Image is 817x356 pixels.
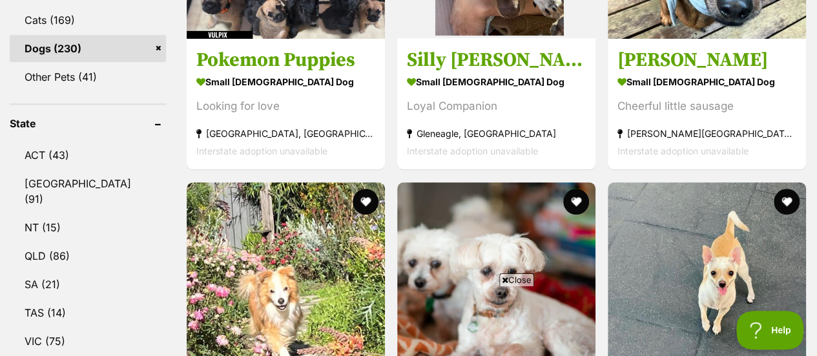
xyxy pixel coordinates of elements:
div: Looking for love [196,98,375,116]
div: Loyal Companion [407,98,586,116]
strong: [PERSON_NAME][GEOGRAPHIC_DATA], [GEOGRAPHIC_DATA] [617,125,796,143]
button: favourite [563,189,589,215]
a: SA (21) [10,271,166,298]
a: Other Pets (41) [10,63,166,90]
a: QLD (86) [10,242,166,269]
strong: small [DEMOGRAPHIC_DATA] Dog [617,73,796,92]
a: NT (15) [10,214,166,241]
img: https://img.kwcdn.com/product/fancy/eae2b842-a390-4f42-995d-21f2bd7133bb.jpg?imageMogr2/strip/siz... [99,131,194,258]
h3: [PERSON_NAME] [617,48,796,73]
button: favourite [774,189,800,215]
h3: Silly [PERSON_NAME] [407,48,586,73]
a: Dogs (230) [10,35,166,62]
a: [PERSON_NAME] small [DEMOGRAPHIC_DATA] Dog Cheerful little sausage [PERSON_NAME][GEOGRAPHIC_DATA]... [608,39,806,170]
a: VIC (75) [10,328,166,355]
strong: small [DEMOGRAPHIC_DATA] Dog [407,73,586,92]
span: Interstate adoption unavailable [617,146,749,157]
a: [GEOGRAPHIC_DATA] (91) [10,170,166,213]
img: https://img.kwcdn.com/product/fancy/b2060500-29d7-4d16-b9b6-dee0f808078c.jpg?imageMogr2/strip/siz... [99,131,194,258]
span: Close [499,273,534,286]
a: ACT (43) [10,141,166,169]
div: Cheerful little sausage [617,98,796,116]
strong: small [DEMOGRAPHIC_DATA] Dog [196,73,375,92]
strong: Gleneagle, [GEOGRAPHIC_DATA] [407,125,586,143]
span: Interstate adoption unavailable [196,146,327,157]
a: Silly [PERSON_NAME] small [DEMOGRAPHIC_DATA] Dog Loyal Companion Gleneagle, [GEOGRAPHIC_DATA] Int... [397,39,595,170]
a: Cats (169) [10,6,166,34]
h3: Pokemon Puppies [196,48,375,73]
iframe: Help Scout Beacon - Open [736,311,804,350]
button: favourite [353,189,378,215]
strong: [GEOGRAPHIC_DATA], [GEOGRAPHIC_DATA] [196,125,375,143]
header: State [10,118,166,129]
span: Interstate adoption unavailable [407,146,538,157]
a: TAS (14) [10,299,166,326]
a: Pokemon Puppies small [DEMOGRAPHIC_DATA] Dog Looking for love [GEOGRAPHIC_DATA], [GEOGRAPHIC_DATA... [187,39,385,170]
iframe: Advertisement [96,291,722,350]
